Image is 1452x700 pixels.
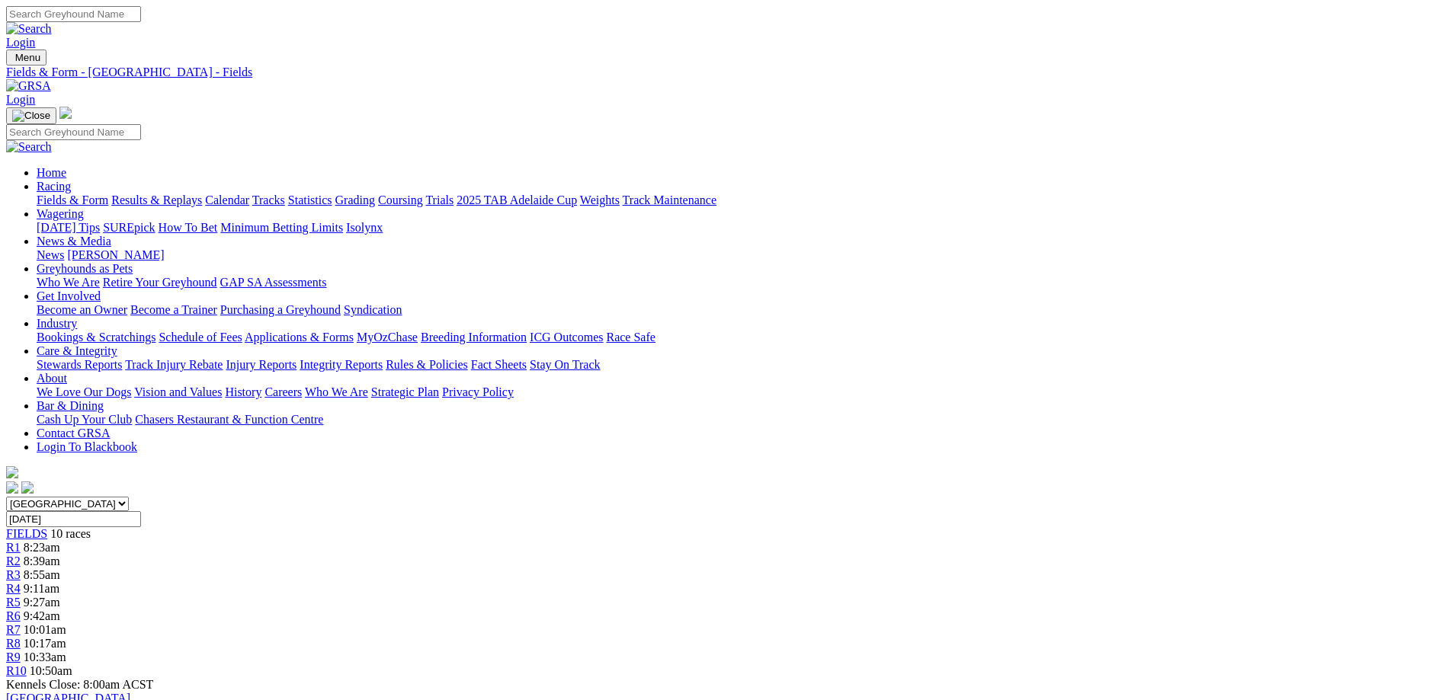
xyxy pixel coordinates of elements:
a: Racing [37,180,71,193]
a: Results & Replays [111,193,202,206]
span: Menu [15,52,40,63]
span: 9:27am [24,596,60,609]
div: Industry [37,331,1446,344]
a: Weights [580,193,620,206]
a: Isolynx [346,221,383,234]
a: Login [6,36,35,49]
a: Industry [37,317,77,330]
div: Wagering [37,221,1446,235]
a: Strategic Plan [371,385,439,398]
a: Who We Are [37,276,100,289]
a: History [225,385,261,398]
span: 8:23am [24,541,60,554]
span: 8:55am [24,568,60,581]
a: Purchasing a Greyhound [220,303,341,316]
a: Bookings & Scratchings [37,331,155,344]
a: R10 [6,664,27,677]
a: News & Media [37,235,111,248]
span: 9:11am [24,582,59,595]
a: Breeding Information [421,331,527,344]
a: [DATE] Tips [37,221,100,234]
span: 10:50am [30,664,72,677]
div: News & Media [37,248,1446,262]
a: [PERSON_NAME] [67,248,164,261]
a: Track Maintenance [623,193,716,206]
a: Calendar [205,193,249,206]
a: MyOzChase [357,331,418,344]
a: How To Bet [159,221,218,234]
a: Get Involved [37,289,101,302]
a: R1 [6,541,21,554]
img: twitter.svg [21,481,34,494]
a: Integrity Reports [300,358,383,371]
a: Become a Trainer [130,303,217,316]
img: logo-grsa-white.png [59,107,72,119]
a: Care & Integrity [37,344,117,357]
span: 10:17am [24,637,66,650]
div: Care & Integrity [37,358,1446,372]
a: Bar & Dining [37,399,104,412]
a: ICG Outcomes [530,331,603,344]
a: Retire Your Greyhound [103,276,217,289]
a: Tracks [252,193,285,206]
a: Home [37,166,66,179]
img: logo-grsa-white.png [6,466,18,478]
span: 8:39am [24,555,60,567]
a: Fields & Form [37,193,108,206]
a: Cash Up Your Club [37,413,132,426]
a: Fields & Form - [GEOGRAPHIC_DATA] - Fields [6,66,1446,79]
a: Login To Blackbook [37,440,137,453]
a: R2 [6,555,21,567]
div: Bar & Dining [37,413,1446,427]
a: Syndication [344,303,402,316]
a: R5 [6,596,21,609]
div: Racing [37,193,1446,207]
a: Coursing [378,193,423,206]
a: Who We Are [305,385,368,398]
img: Search [6,140,52,154]
a: R9 [6,650,21,663]
a: Schedule of Fees [159,331,242,344]
a: R6 [6,609,21,622]
a: GAP SA Assessments [220,276,327,289]
a: About [37,372,67,385]
div: Get Involved [37,303,1446,317]
a: Track Injury Rebate [125,358,223,371]
span: 10:33am [24,650,66,663]
a: Become an Owner [37,303,127,316]
a: We Love Our Dogs [37,385,131,398]
img: GRSA [6,79,51,93]
a: R8 [6,637,21,650]
a: Chasers Restaurant & Function Centre [135,413,323,426]
input: Search [6,6,141,22]
a: R3 [6,568,21,581]
input: Search [6,124,141,140]
a: 2025 TAB Adelaide Cup [457,193,577,206]
a: FIELDS [6,527,47,540]
a: Trials [425,193,454,206]
a: Privacy Policy [442,385,514,398]
a: Race Safe [606,331,655,344]
div: About [37,385,1446,399]
a: Wagering [37,207,84,220]
a: Login [6,93,35,106]
span: 9:42am [24,609,60,622]
a: News [37,248,64,261]
img: Search [6,22,52,36]
a: R4 [6,582,21,595]
a: Grading [335,193,375,206]
a: Injury Reports [226,358,296,371]
button: Toggle navigation [6,50,46,66]
a: Contact GRSA [37,427,110,439]
a: SUREpick [103,221,155,234]
input: Select date [6,511,141,527]
span: 10:01am [24,623,66,636]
